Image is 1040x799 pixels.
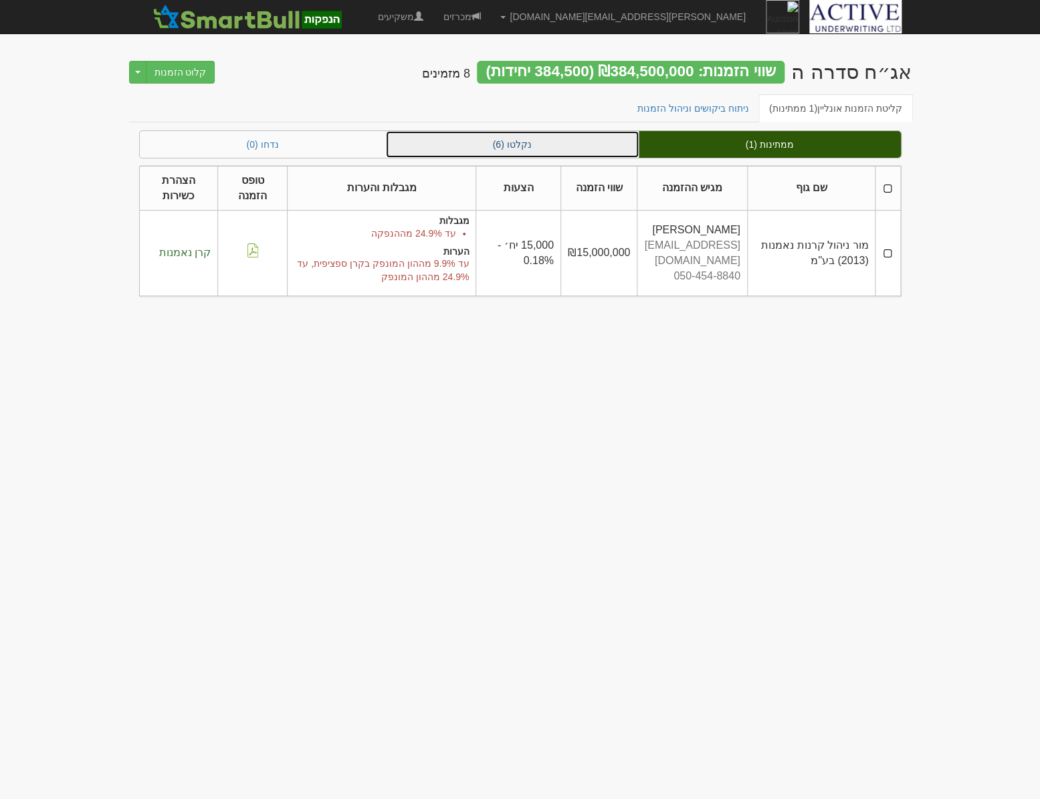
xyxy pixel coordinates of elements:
span: 15,000 יח׳ - 0.18% [498,239,554,266]
a: נדחו (0) [140,131,386,158]
a: ממתינות (1) [639,131,901,158]
a: קליטת הזמנות אונליין(1 ממתינות) [758,94,913,122]
h5: הערות [294,247,469,257]
span: קרן נאמנות [159,247,211,258]
a: נקלטו (6) [386,131,639,158]
span: (1 ממתינות) [769,103,817,114]
div: [EMAIL_ADDRESS][DOMAIN_NAME] [644,238,740,269]
img: pdf-file-icon.png [246,243,259,257]
div: שווי הזמנות: ₪384,500,000 (384,500 יחידות) [477,61,785,84]
a: ניתוח ביקושים וניהול הזמנות [627,94,760,122]
button: קלוט הזמנות [146,61,215,84]
th: שם גוף [747,166,875,211]
th: מגיש ההזמנה [637,166,748,211]
th: הצהרת כשירות [139,166,218,211]
th: שווי הזמנה [560,166,637,211]
td: מור ניהול קרנות נאמנות (2013) בע"מ [747,211,875,296]
li: עד 24.9% מההנפקה [294,227,455,240]
div: 050-454-8840 [644,269,740,284]
div: ספיר פקדונות בעמ - אג״ח (סדרה ה) - הנפקה לציבור [791,61,912,83]
div: [PERSON_NAME] [644,223,740,238]
th: טופס הזמנה [218,166,288,211]
th: מגבלות והערות [288,166,476,211]
td: ₪15,000,000 [560,211,637,296]
p: עד 9.9% מההון המונפק בקרן ספציפית, עד 24.9% מההון המונפק [294,257,469,283]
h4: 8 מזמינים [422,68,470,81]
th: הצעות [476,166,560,211]
img: SmartBull Logo [149,3,346,30]
h5: מגבלות [294,216,469,226]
